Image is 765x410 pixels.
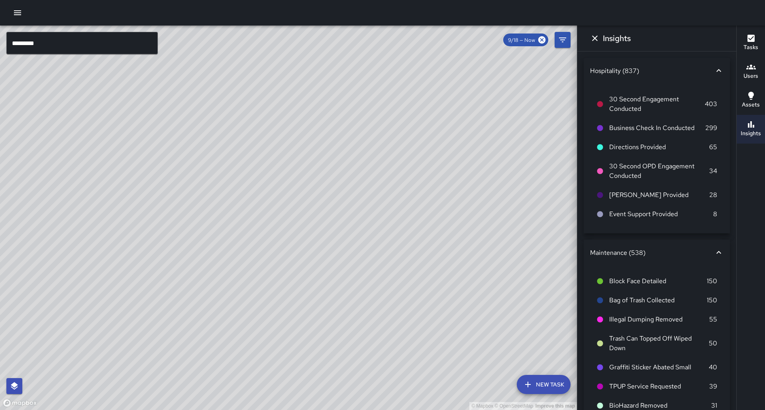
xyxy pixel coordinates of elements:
[742,101,760,109] h6: Assets
[709,190,717,200] p: 28
[609,334,709,353] span: Trash Can Topped Off Wiped Down
[609,382,709,391] span: TPUP Service Requested
[603,32,631,45] h6: Insights
[705,123,717,133] p: 299
[609,123,705,133] span: Business Check In Conducted
[503,37,540,43] span: 9/18 — Now
[609,95,705,114] span: 30 Second Engagement Conducted
[609,315,709,324] span: Illegal Dumping Removed
[705,99,717,109] p: 403
[709,142,717,152] p: 65
[707,276,717,286] p: 150
[555,32,571,48] button: Filters
[709,166,717,176] p: 34
[609,162,709,181] span: 30 Second OPD Engagement Conducted
[584,240,730,265] div: Maintenance (538)
[709,363,717,372] p: 40
[609,296,707,305] span: Bag of Trash Collected
[587,30,603,46] button: Dismiss
[737,115,765,144] button: Insights
[609,190,709,200] span: [PERSON_NAME] Provided
[517,375,571,394] button: New Task
[609,209,713,219] span: Event Support Provided
[741,129,761,138] h6: Insights
[743,43,758,52] h6: Tasks
[709,382,717,391] p: 39
[590,248,714,257] div: Maintenance (538)
[584,58,730,83] div: Hospitality (837)
[609,276,707,286] span: Block Face Detailed
[737,86,765,115] button: Assets
[503,34,548,46] div: 9/18 — Now
[609,363,709,372] span: Graffiti Sticker Abated Small
[709,339,717,348] p: 50
[590,67,714,75] div: Hospitality (837)
[743,72,758,81] h6: Users
[737,29,765,57] button: Tasks
[707,296,717,305] p: 150
[713,209,717,219] p: 8
[609,142,709,152] span: Directions Provided
[709,315,717,324] p: 55
[737,57,765,86] button: Users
